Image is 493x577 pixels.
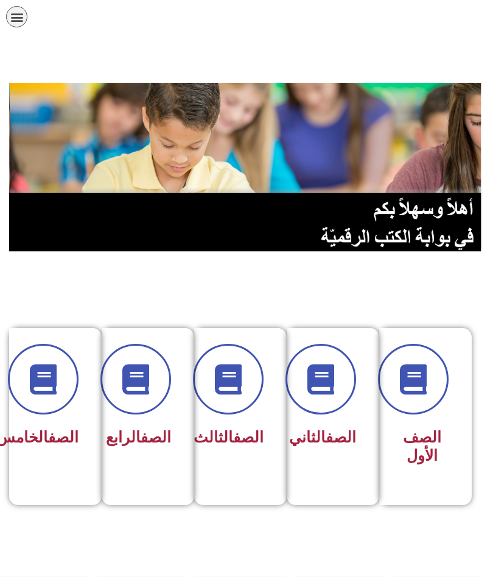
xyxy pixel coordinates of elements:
span: الصف الأول [403,428,441,464]
a: الصف [141,428,171,446]
div: כפתור פתיחת תפריט [6,6,27,27]
a: الصف [48,428,79,446]
span: الرابع [106,428,171,446]
span: الثاني [289,428,356,446]
a: الصف [233,428,264,446]
a: الصف [326,428,356,446]
span: الثالث [194,428,264,446]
